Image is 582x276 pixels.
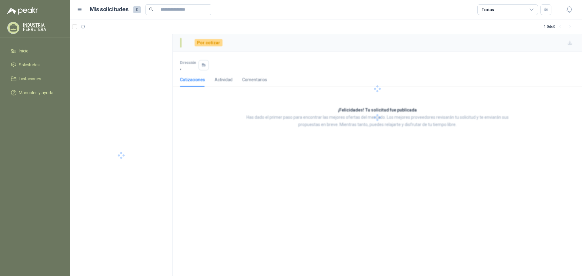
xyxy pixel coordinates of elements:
p: INDUSTRIA FERRETERA [23,23,62,32]
img: Logo peakr [7,7,38,15]
div: Todas [481,6,494,13]
span: 0 [133,6,141,13]
span: Manuales y ayuda [19,89,53,96]
a: Manuales y ayuda [7,87,62,98]
span: Licitaciones [19,75,41,82]
span: Solicitudes [19,62,40,68]
h1: Mis solicitudes [90,5,129,14]
span: search [149,7,153,12]
a: Inicio [7,45,62,57]
span: Inicio [19,48,28,54]
a: Licitaciones [7,73,62,85]
div: 1 - 0 de 0 [544,22,575,32]
a: Solicitudes [7,59,62,71]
